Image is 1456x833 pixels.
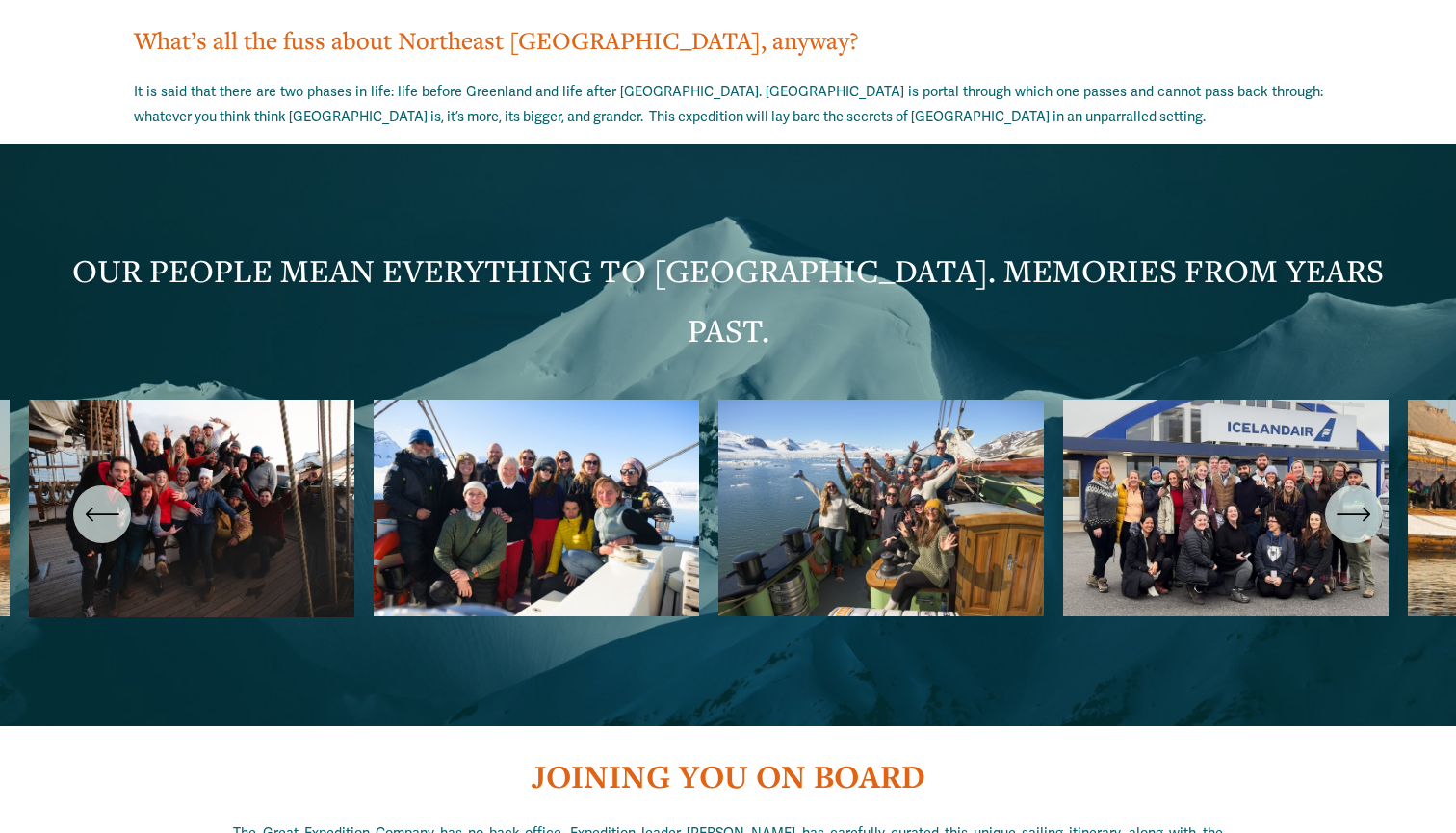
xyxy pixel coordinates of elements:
[532,755,925,797] strong: JOINING YOU ON BOARD
[134,23,1323,57] h3: What’s all the fuss about Northeast [GEOGRAPHIC_DATA], anyway?
[29,241,1427,361] p: OUR PEOPLE MEAN EVERYTHING TO [GEOGRAPHIC_DATA]. MEMORIES FROM YEARS PAST.
[134,80,1323,130] p: It is said that there are two phases in life: life before Greenland and life after [GEOGRAPHIC_DA...
[73,485,131,543] button: Previous
[1325,485,1383,543] button: Next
